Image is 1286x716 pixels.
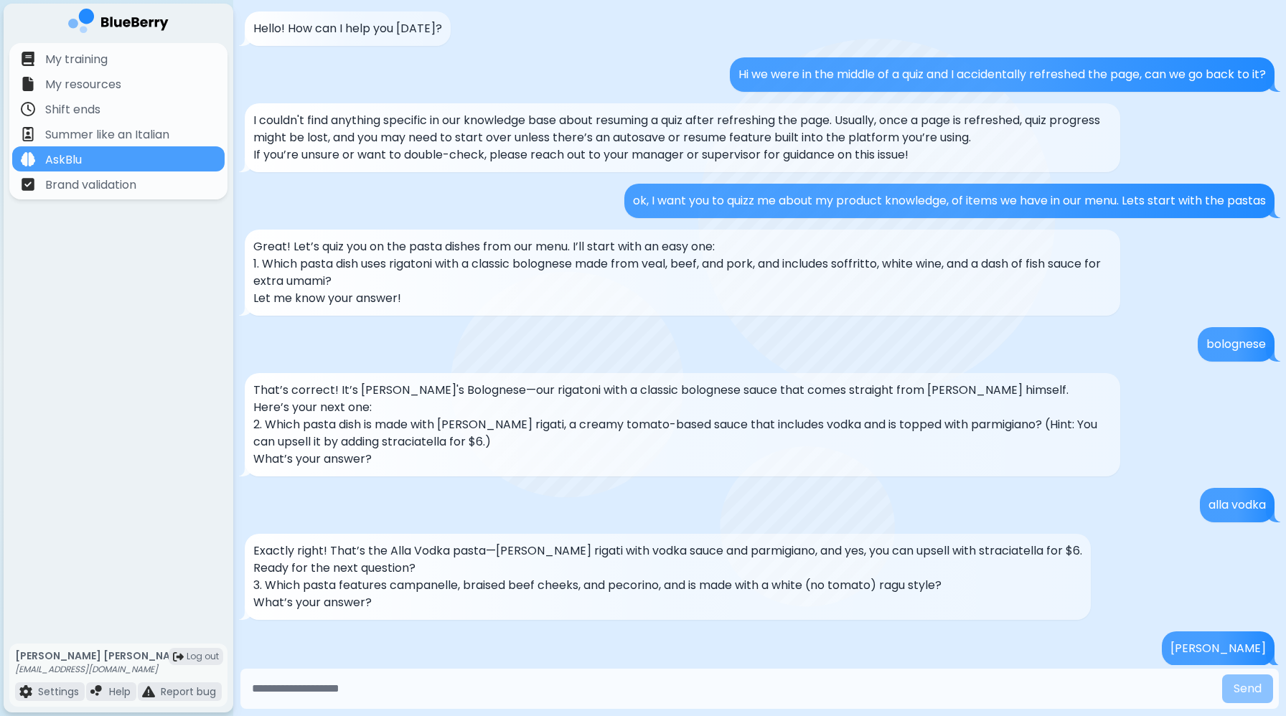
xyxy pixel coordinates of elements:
[1208,496,1266,514] p: alla vodka
[161,685,216,698] p: Report bug
[253,20,442,37] p: Hello! How can I help you [DATE]?
[21,102,35,116] img: file icon
[253,451,1112,468] p: What’s your answer?
[633,192,1266,209] p: ok, I want you to quizz me about my product knowledge, of items we have in our menu. Lets start w...
[173,651,184,662] img: logout
[1206,336,1266,353] p: bolognese
[45,151,82,169] p: AskBlu
[142,685,155,698] img: file icon
[15,664,189,675] p: [EMAIL_ADDRESS][DOMAIN_NAME]
[45,101,100,118] p: Shift ends
[253,290,1112,307] p: Let me know your answer!
[21,77,35,91] img: file icon
[45,176,136,194] p: Brand validation
[253,146,1112,164] p: If you’re unsure or want to double-check, please reach out to your manager or supervisor for guid...
[1170,640,1266,657] p: [PERSON_NAME]
[253,416,1112,451] p: 2. Which pasta dish is made with [PERSON_NAME] rigati, a creamy tomato-based sauce that includes ...
[253,560,1082,577] p: Ready for the next question?
[109,685,131,698] p: Help
[15,649,189,662] p: [PERSON_NAME] [PERSON_NAME]
[90,685,103,698] img: file icon
[45,126,169,143] p: Summer like an Italian
[253,255,1112,290] p: 1. Which pasta dish uses rigatoni with a classic bolognese made from veal, beef, and pork, and in...
[38,685,79,698] p: Settings
[253,112,1112,146] p: I couldn't find anything specific in our knowledge base about resuming a quiz after refreshing th...
[45,51,108,68] p: My training
[253,542,1082,560] p: Exactly right! That’s the Alla Vodka pasta—[PERSON_NAME] rigati with vodka sauce and parmigiano, ...
[68,9,169,38] img: company logo
[19,685,32,698] img: file icon
[1222,674,1273,703] button: Send
[21,52,35,66] img: file icon
[45,76,121,93] p: My resources
[253,382,1112,399] p: That’s correct! It’s [PERSON_NAME]'s Bolognese—our rigatoni with a classic bolognese sauce that c...
[21,177,35,192] img: file icon
[253,577,1082,594] p: 3. Which pasta features campanelle, braised beef cheeks, and pecorino, and is made with a white (...
[187,651,219,662] span: Log out
[738,66,1266,83] p: Hi we were in the middle of a quiz and I accidentally refreshed the page, can we go back to it?
[21,127,35,141] img: file icon
[253,594,1082,611] p: What’s your answer?
[253,238,1112,255] p: Great! Let’s quiz you on the pasta dishes from our menu. I’ll start with an easy one:
[21,152,35,166] img: file icon
[253,399,1112,416] p: Here’s your next one:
